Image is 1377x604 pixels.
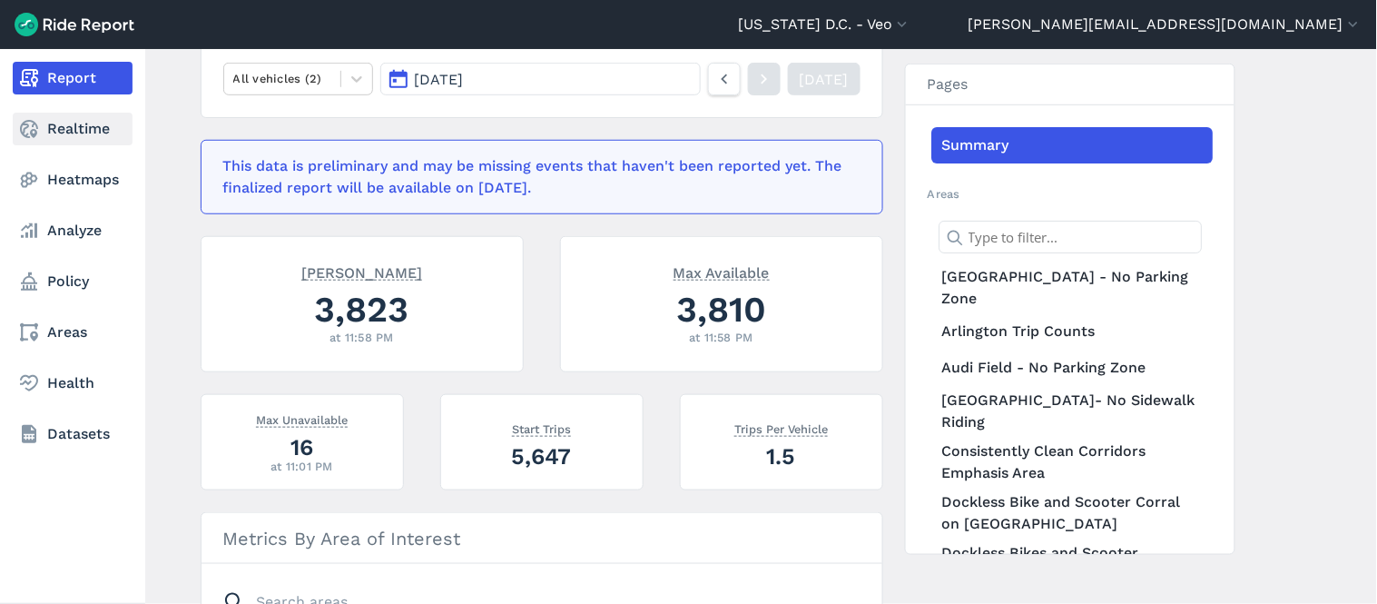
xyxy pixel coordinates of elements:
[13,163,133,196] a: Heatmaps
[15,13,134,36] img: Ride Report
[223,329,501,346] div: at 11:58 PM
[939,221,1202,253] input: Type to filter...
[931,350,1213,386] a: Audi Field - No Parking Zone
[223,431,381,463] div: 16
[256,410,348,428] span: Max Unavailable
[931,262,1213,313] a: [GEOGRAPHIC_DATA] - No Parking Zone
[380,63,700,95] button: [DATE]
[223,155,850,199] div: This data is preliminary and may be missing events that haven't been reported yet. The finalized ...
[463,441,621,472] div: 5,647
[734,419,828,437] span: Trips Per Vehicle
[931,313,1213,350] a: Arlington Trip Counts
[13,62,133,94] a: Report
[703,441,861,472] div: 1.5
[583,284,861,334] div: 3,810
[414,71,463,88] span: [DATE]
[223,284,501,334] div: 3,823
[928,185,1213,203] h2: Areas
[931,386,1213,437] a: [GEOGRAPHIC_DATA]- No Sidewalk Riding
[202,513,882,564] h3: Metrics By Area of Interest
[583,329,861,346] div: at 11:58 PM
[674,262,770,281] span: Max Available
[13,265,133,298] a: Policy
[906,64,1234,105] h3: Pages
[13,113,133,145] a: Realtime
[512,419,571,437] span: Start Trips
[931,127,1213,163] a: Summary
[931,539,1213,589] a: Dockless Bikes and Scooter Georgetown Geofence Restrictions
[13,418,133,451] a: Datasets
[931,488,1213,539] a: Dockless Bike and Scooter Corral on [GEOGRAPHIC_DATA]
[13,214,133,247] a: Analyze
[13,316,133,349] a: Areas
[301,262,422,281] span: [PERSON_NAME]
[788,63,861,95] a: [DATE]
[931,437,1213,488] a: Consistently Clean Corridors Emphasis Area
[738,14,911,35] button: [US_STATE] D.C. - Veo
[13,367,133,400] a: Health
[969,14,1362,35] button: [PERSON_NAME][EMAIL_ADDRESS][DOMAIN_NAME]
[223,458,381,475] div: at 11:01 PM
